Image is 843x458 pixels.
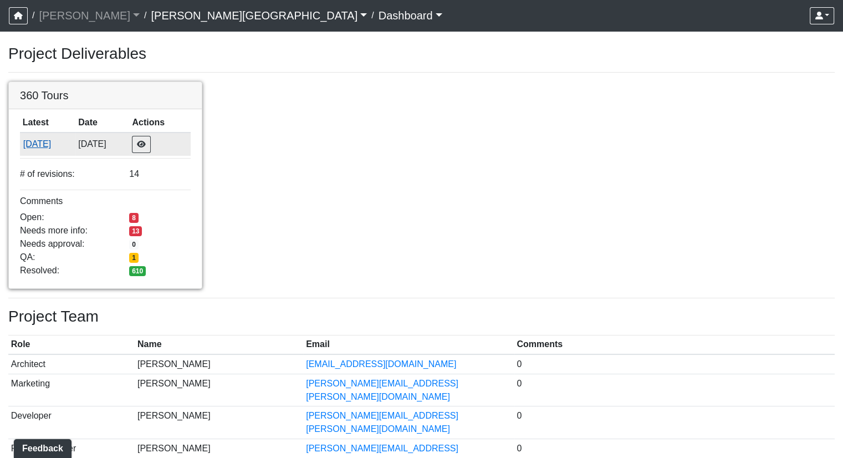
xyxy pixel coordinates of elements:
[306,359,456,369] a: [EMAIL_ADDRESS][DOMAIN_NAME]
[8,335,135,355] th: Role
[514,354,835,374] td: 0
[151,4,367,27] a: [PERSON_NAME][GEOGRAPHIC_DATA]
[20,133,75,156] td: 8f1oBR6JE6ATm6Xh8T7m1r
[135,374,303,406] td: [PERSON_NAME]
[8,406,135,439] td: Developer
[135,335,303,355] th: Name
[39,4,140,27] a: [PERSON_NAME]
[514,335,835,355] th: Comments
[28,4,39,27] span: /
[8,307,835,326] h3: Project Team
[8,374,135,406] td: Marketing
[306,411,458,434] a: [PERSON_NAME][EMAIL_ADDRESS][PERSON_NAME][DOMAIN_NAME]
[514,374,835,406] td: 0
[8,44,835,63] h3: Project Deliverables
[8,436,74,458] iframe: Ybug feedback widget
[367,4,378,27] span: /
[514,406,835,439] td: 0
[379,4,442,27] a: Dashboard
[306,379,458,401] a: [PERSON_NAME][EMAIL_ADDRESS][PERSON_NAME][DOMAIN_NAME]
[23,137,73,151] button: [DATE]
[8,354,135,374] td: Architect
[303,335,514,355] th: Email
[140,4,151,27] span: /
[135,354,303,374] td: [PERSON_NAME]
[135,406,303,439] td: [PERSON_NAME]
